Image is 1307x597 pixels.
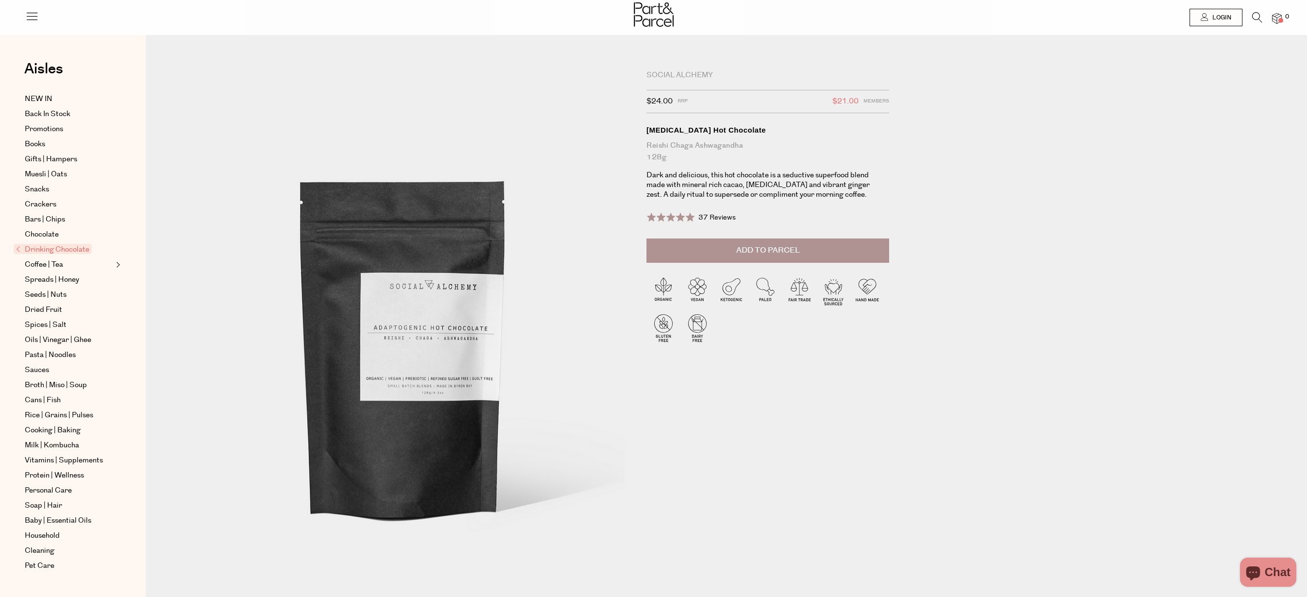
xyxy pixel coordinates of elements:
span: Pet Care [25,560,54,572]
span: Seeds | Nuts [25,289,66,301]
span: $24.00 [646,95,673,108]
span: Protein | Wellness [25,470,84,481]
span: Soap | Hair [25,500,62,512]
span: Dried Fruit [25,304,62,316]
div: [MEDICAL_DATA] Hot Chocolate [646,125,889,135]
a: 0 [1272,13,1282,23]
a: Dried Fruit [25,304,113,316]
a: Protein | Wellness [25,470,113,481]
a: Spreads | Honey [25,274,113,286]
span: Broth | Miso | Soup [25,379,87,391]
span: Vitamins | Supplements [25,455,103,466]
span: Login [1210,14,1231,22]
a: Coffee | Tea [25,259,113,271]
span: Cooking | Baking [25,425,81,436]
img: P_P-ICONS-Live_Bec_V11_Handmade.svg [850,274,884,308]
a: Gifts | Hampers [25,154,113,165]
a: Vitamins | Supplements [25,455,113,466]
span: Pasta | Noodles [25,349,76,361]
span: Spreads | Honey [25,274,79,286]
a: Login [1190,9,1242,26]
a: Cleaning [25,545,113,557]
a: Back In Stock [25,108,113,120]
a: Muesli | Oats [25,169,113,180]
span: Milk | Kombucha [25,440,79,451]
button: Expand/Collapse Coffee | Tea [114,259,120,271]
span: Muesli | Oats [25,169,67,180]
img: P_P-ICONS-Live_Bec_V11_Paleo.svg [748,274,782,308]
div: Reishi Chaga Ashwagandha 128g [646,140,889,163]
span: Coffee | Tea [25,259,63,271]
span: Rice | Grains | Pulses [25,409,93,421]
img: Part&Parcel [634,2,674,27]
span: $21.00 [832,95,859,108]
span: 37 Reviews [698,213,736,222]
span: Back In Stock [25,108,70,120]
p: Dark and delicious, this hot chocolate is a seductive superfood blend made with mineral rich caca... [646,171,877,200]
span: Spices | Salt [25,319,66,331]
a: Milk | Kombucha [25,440,113,451]
span: Aisles [24,58,63,80]
a: Drinking Chocolate [16,244,113,256]
a: Household [25,530,113,542]
span: Baby | Essential Oils [25,515,91,527]
img: P_P-ICONS-Live_Bec_V11_Fair_Trade.svg [782,274,816,308]
a: Cans | Fish [25,394,113,406]
img: P_P-ICONS-Live_Bec_V11_Ketogenic.svg [714,274,748,308]
span: Members [863,95,889,108]
span: RRP [678,95,688,108]
span: Chocolate [25,229,59,240]
span: Drinking Chocolate [14,244,92,254]
span: NEW IN [25,93,52,105]
a: Soap | Hair [25,500,113,512]
img: P_P-ICONS-Live_Bec_V11_Ethically_Sourced.svg [816,274,850,308]
a: Seeds | Nuts [25,289,113,301]
a: Bars | Chips [25,214,113,225]
a: Personal Care [25,485,113,496]
button: Add to Parcel [646,239,889,263]
a: Pet Care [25,560,113,572]
span: Crackers [25,199,56,210]
span: Gifts | Hampers [25,154,77,165]
span: 0 [1283,13,1291,21]
a: Crackers [25,199,113,210]
span: Personal Care [25,485,72,496]
a: Pasta | Noodles [25,349,113,361]
a: Baby | Essential Oils [25,515,113,527]
a: Rice | Grains | Pulses [25,409,113,421]
inbox-online-store-chat: Shopify online store chat [1237,558,1299,589]
img: P_P-ICONS-Live_Bec_V11_Gluten_Free.svg [646,311,680,345]
span: Snacks [25,184,49,195]
span: Oils | Vinegar | Ghee [25,334,91,346]
span: Cans | Fish [25,394,61,406]
a: Books [25,138,113,150]
a: Sauces [25,364,113,376]
a: NEW IN [25,93,113,105]
img: P_P-ICONS-Live_Bec_V11_Organic.svg [646,274,680,308]
a: Spices | Salt [25,319,113,331]
span: Promotions [25,123,63,135]
span: Bars | Chips [25,214,65,225]
a: Oils | Vinegar | Ghee [25,334,113,346]
a: Aisles [24,62,63,86]
div: Social Alchemy [646,70,889,80]
a: Broth | Miso | Soup [25,379,113,391]
a: Chocolate [25,229,113,240]
span: Add to Parcel [736,245,800,256]
span: Sauces [25,364,49,376]
span: Cleaning [25,545,54,557]
img: P_P-ICONS-Live_Bec_V11_Vegan.svg [680,274,714,308]
a: Snacks [25,184,113,195]
a: Cooking | Baking [25,425,113,436]
span: Books [25,138,45,150]
img: P_P-ICONS-Live_Bec_V11_Dairy_Free.svg [680,311,714,345]
span: Household [25,530,60,542]
a: Promotions [25,123,113,135]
